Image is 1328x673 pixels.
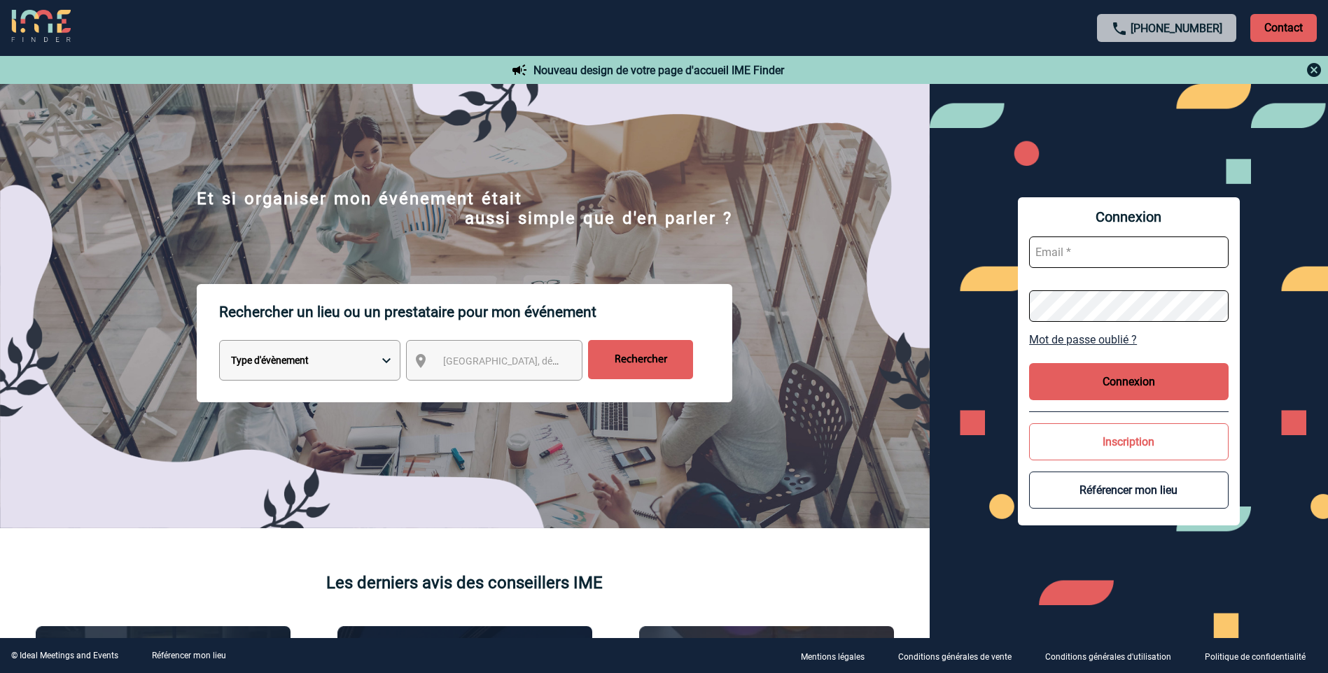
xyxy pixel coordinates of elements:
[1029,236,1229,268] input: Email *
[1034,649,1194,663] a: Conditions générales d'utilisation
[1250,14,1317,42] p: Contact
[1029,472,1229,509] button: Référencer mon lieu
[1131,22,1222,35] a: [PHONE_NUMBER]
[1029,208,1229,225] span: Connexion
[898,652,1012,662] p: Conditions générales de vente
[1111,20,1128,37] img: call-24-px.png
[1045,652,1171,662] p: Conditions générales d'utilisation
[1205,652,1306,662] p: Politique de confidentialité
[1029,333,1229,346] a: Mot de passe oublié ?
[219,284,732,340] p: Rechercher un lieu ou un prestataire pour mon événement
[152,651,226,660] a: Référencer mon lieu
[588,340,693,379] input: Rechercher
[1029,423,1229,460] button: Inscription
[1029,363,1229,400] button: Connexion
[1194,649,1328,663] a: Politique de confidentialité
[11,651,118,660] div: © Ideal Meetings and Events
[443,355,638,367] span: [GEOGRAPHIC_DATA], département, région...
[887,649,1034,663] a: Conditions générales de vente
[801,652,865,662] p: Mentions légales
[790,649,887,663] a: Mentions légales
